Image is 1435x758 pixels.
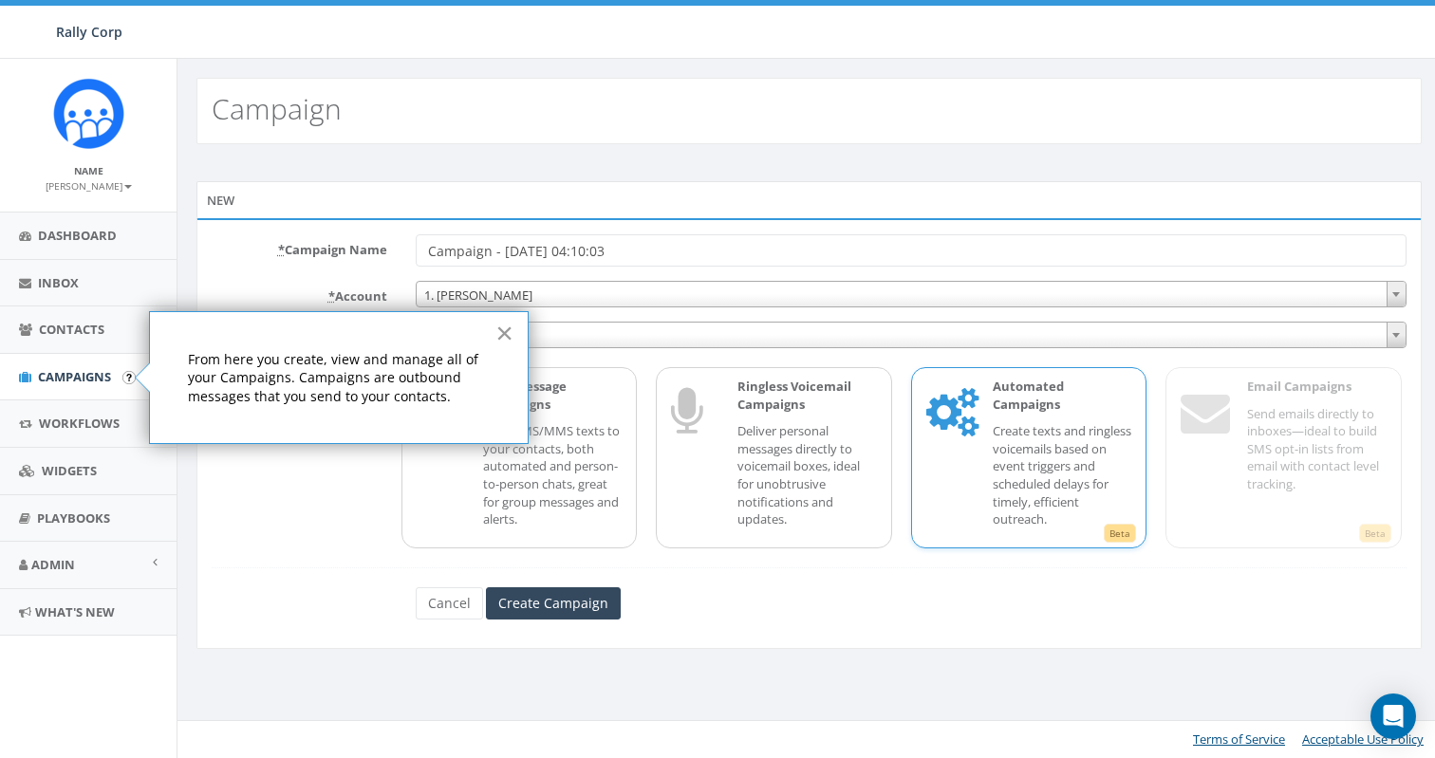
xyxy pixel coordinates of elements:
[1370,693,1416,739] div: Open Intercom Messenger
[42,462,97,479] span: Widgets
[188,350,490,406] p: From here you create, view and manage all of your Campaigns. Campaigns are outbound messages that...
[46,179,132,193] small: [PERSON_NAME]
[483,422,623,527] p: Send SMS/MMS texts to your contacts, both automated and person-to-person chats, great for group m...
[39,321,104,338] span: Contacts
[1193,730,1285,748] a: Terms of Service
[196,181,1422,219] div: New
[1359,524,1391,543] span: Beta
[483,378,623,413] p: Text Message Campaigns
[417,323,1406,349] span: 24365 Shortcode
[212,93,342,124] h2: Campaign
[993,422,1132,527] p: Create texts and ringless voicemails based on event triggers and scheduled delays for timely, eff...
[416,322,1407,348] span: 24365 Shortcode
[46,176,132,194] a: [PERSON_NAME]
[122,371,136,384] input: Submit
[993,378,1132,413] p: Automated Campaigns
[495,318,513,348] button: Close
[278,241,285,258] abbr: required
[1302,730,1424,748] a: Acceptable Use Policy
[416,587,483,619] a: Cancel
[39,415,120,432] span: Workflows
[417,282,1406,308] span: 1. James Martin
[38,274,79,291] span: Inbox
[737,422,877,527] p: Deliver personal messages directly to voicemail boxes, ideal for unobtrusive notifications and up...
[486,587,621,619] input: Create Campaign
[416,281,1407,307] span: 1. James Martin
[1104,524,1136,543] span: Beta
[197,281,401,305] label: Account
[56,23,122,41] span: Rally Corp
[37,509,110,527] span: Playbooks
[38,227,117,244] span: Dashboard
[35,603,115,620] span: What's New
[197,234,401,259] label: Campaign Name
[737,378,877,413] p: Ringless Voicemail Campaigns
[416,234,1407,267] input: Enter Campaign Name
[328,287,335,305] abbr: required
[74,164,103,177] small: Name
[53,78,124,149] img: Icon_1.png
[38,368,111,385] span: Campaigns
[31,556,75,573] span: Admin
